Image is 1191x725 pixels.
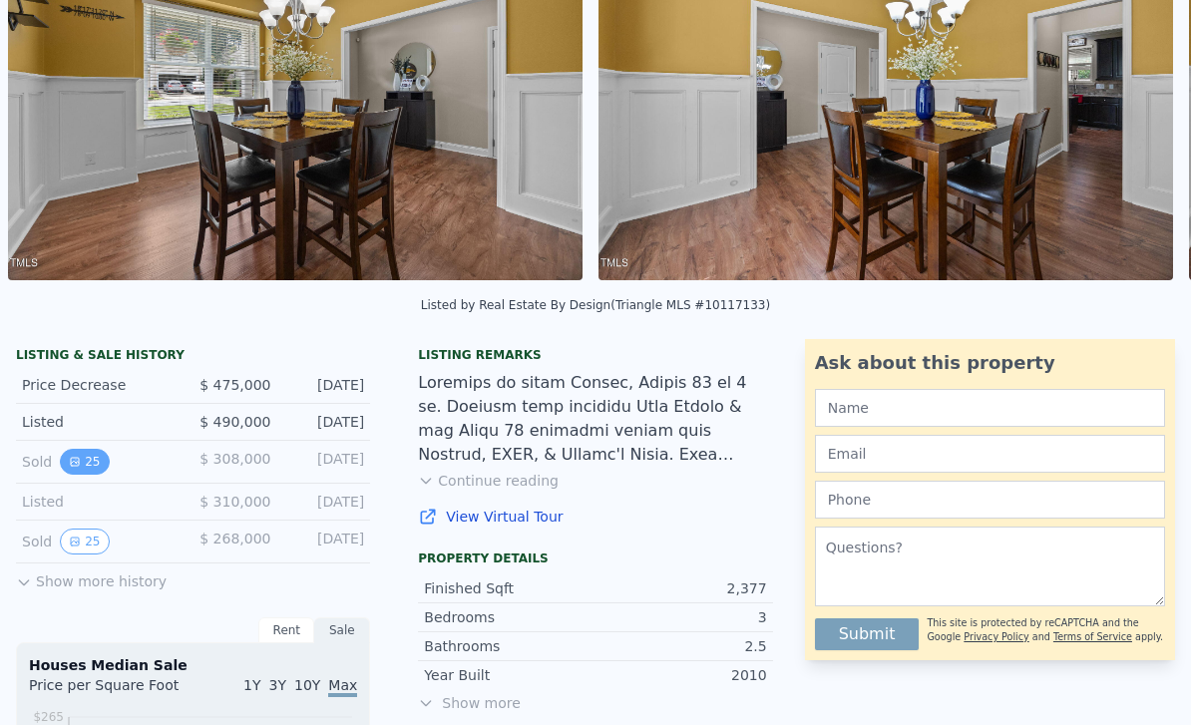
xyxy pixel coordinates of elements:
div: Sold [22,529,178,554]
div: 2,377 [595,578,767,598]
div: Listing remarks [418,347,772,363]
div: Price per Square Foot [29,675,194,707]
tspan: $265 [33,710,64,724]
div: 2010 [595,665,767,685]
div: [DATE] [286,412,364,432]
div: Bathrooms [424,636,595,656]
span: 10Y [294,677,320,693]
button: View historical data [60,449,109,475]
div: Property details [418,550,772,566]
div: 3 [595,607,767,627]
span: 3Y [269,677,286,693]
div: Sold [22,449,178,475]
div: Listed by Real Estate By Design (Triangle MLS #10117133) [421,298,770,312]
input: Phone [815,481,1165,519]
div: Listed [22,492,178,512]
div: [DATE] [286,449,364,475]
button: Submit [815,618,920,650]
div: LISTING & SALE HISTORY [16,347,370,367]
span: 1Y [243,677,260,693]
div: Loremips do sitam Consec, Adipis 83 el 4 se. Doeiusm temp incididu Utla Etdolo & mag Aliqu 78 eni... [418,371,772,467]
button: View historical data [60,529,109,554]
a: View Virtual Tour [418,507,772,527]
div: [DATE] [286,529,364,554]
button: Show more history [16,563,167,591]
span: $ 268,000 [199,531,270,546]
a: Privacy Policy [964,631,1028,642]
div: Ask about this property [815,349,1165,377]
div: Finished Sqft [424,578,595,598]
div: Houses Median Sale [29,655,357,675]
div: [DATE] [286,492,364,512]
div: Bedrooms [424,607,595,627]
input: Email [815,435,1165,473]
div: 2.5 [595,636,767,656]
span: $ 490,000 [199,414,270,430]
div: Year Built [424,665,595,685]
span: $ 475,000 [199,377,270,393]
span: $ 308,000 [199,451,270,467]
div: Listed [22,412,178,432]
div: [DATE] [286,375,364,395]
button: Continue reading [418,471,559,491]
div: Rent [258,617,314,643]
span: $ 310,000 [199,494,270,510]
div: Sale [314,617,370,643]
span: Max [328,677,357,697]
span: Show more [418,693,772,713]
a: Terms of Service [1053,631,1132,642]
div: Price Decrease [22,375,178,395]
div: This site is protected by reCAPTCHA and the Google and apply. [927,610,1165,650]
input: Name [815,389,1165,427]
